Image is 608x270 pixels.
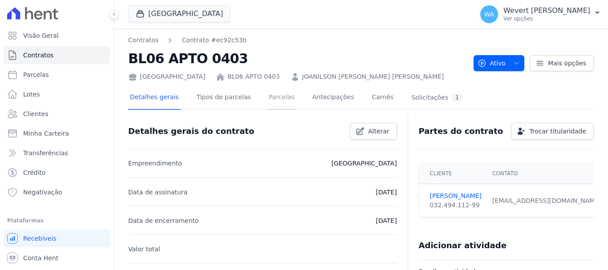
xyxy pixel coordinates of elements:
[409,86,464,110] a: Solicitações1
[4,164,110,181] a: Crédito
[529,127,586,136] span: Trocar titularidade
[370,86,395,110] a: Carnês
[23,149,68,157] span: Transferências
[503,15,590,22] p: Ver opções
[4,144,110,162] a: Transferências
[474,55,525,71] button: Ativo
[503,6,590,15] p: Wevert [PERSON_NAME]
[195,86,253,110] a: Tipos de parcelas
[128,158,182,169] p: Empreendimento
[4,66,110,84] a: Parcelas
[23,31,59,40] span: Visão Geral
[4,249,110,267] a: Conta Hent
[267,86,296,110] a: Parcelas
[311,86,356,110] a: Antecipações
[227,72,280,81] a: BL06 APTO 0403
[128,244,160,254] p: Valor total
[128,36,247,45] nav: Breadcrumb
[23,234,57,243] span: Recebíveis
[331,158,397,169] p: [GEOGRAPHIC_DATA]
[492,196,601,206] div: [EMAIL_ADDRESS][DOMAIN_NAME]
[128,48,466,69] h2: BL06 APTO 0403
[128,36,466,45] nav: Breadcrumb
[4,183,110,201] a: Negativação
[23,90,40,99] span: Lotes
[4,230,110,247] a: Recebíveis
[23,168,46,177] span: Crédito
[530,55,594,71] a: Mais opções
[7,215,106,226] div: Plataformas
[350,123,397,140] a: Alterar
[478,55,506,71] span: Ativo
[128,86,181,110] a: Detalhes gerais
[23,51,53,60] span: Contratos
[4,105,110,123] a: Clientes
[430,201,482,210] div: 032.494.112-99
[430,191,482,201] a: [PERSON_NAME]
[128,5,231,22] button: [GEOGRAPHIC_DATA]
[376,215,397,226] p: [DATE]
[484,11,495,17] span: WA
[4,27,110,44] a: Visão Geral
[419,126,503,137] h3: Partes do contrato
[511,123,594,140] a: Trocar titularidade
[23,109,48,118] span: Clientes
[419,240,507,251] h3: Adicionar atividade
[548,59,586,68] span: Mais opções
[419,163,487,184] th: Cliente
[487,163,607,184] th: Contato
[23,254,58,262] span: Conta Hent
[4,125,110,142] a: Minha Carteira
[128,126,254,137] h3: Detalhes gerais do contrato
[411,93,462,102] div: Solicitações
[368,127,389,136] span: Alterar
[23,188,62,197] span: Negativação
[128,72,205,81] div: [GEOGRAPHIC_DATA]
[473,2,608,27] button: WA Wevert [PERSON_NAME] Ver opções
[452,93,462,102] div: 1
[4,85,110,103] a: Lotes
[376,187,397,197] p: [DATE]
[128,215,199,226] p: Data de encerramento
[23,129,69,138] span: Minha Carteira
[128,36,158,45] a: Contratos
[128,187,187,197] p: Data de assinatura
[182,36,247,45] a: Contrato #ec92c53b
[23,70,49,79] span: Parcelas
[302,72,444,81] a: JOANILSON [PERSON_NAME] [PERSON_NAME]
[4,46,110,64] a: Contratos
